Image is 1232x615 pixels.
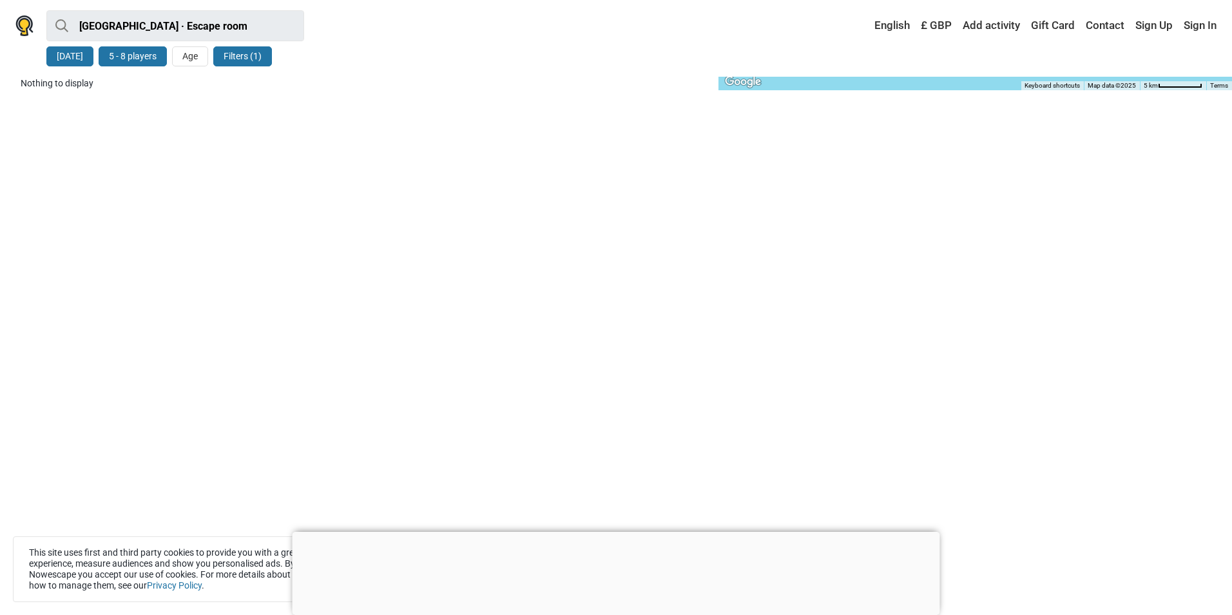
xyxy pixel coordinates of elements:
img: Google [722,73,764,90]
button: Filters (1) [213,46,272,66]
button: 5 - 8 players [99,46,167,66]
span: Map data ©2025 [1088,82,1136,89]
a: Add activity [959,14,1023,37]
a: Gift Card [1028,14,1078,37]
a: Contact [1083,14,1128,37]
a: Sign Up [1132,14,1176,37]
a: Open this area in Google Maps (opens a new window) [722,73,764,90]
a: Sign In [1180,14,1217,37]
div: Nothing to display [21,77,708,90]
button: Map Scale: 5 km per 65 pixels [1140,81,1206,90]
button: [DATE] [46,46,93,66]
a: £ GBP [918,14,955,37]
div: This site uses first and third party cookies to provide you with a great user experience, measure... [13,536,399,602]
img: English [865,21,874,30]
iframe: Advertisement [293,532,940,612]
a: English [862,14,913,37]
a: Privacy Policy [147,580,202,591]
input: try “London” [46,10,304,41]
span: 5 km [1144,82,1158,89]
img: Nowescape logo [15,15,34,36]
button: Age [172,46,208,66]
button: Keyboard shortcuts [1025,81,1080,90]
a: Terms [1210,82,1228,89]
